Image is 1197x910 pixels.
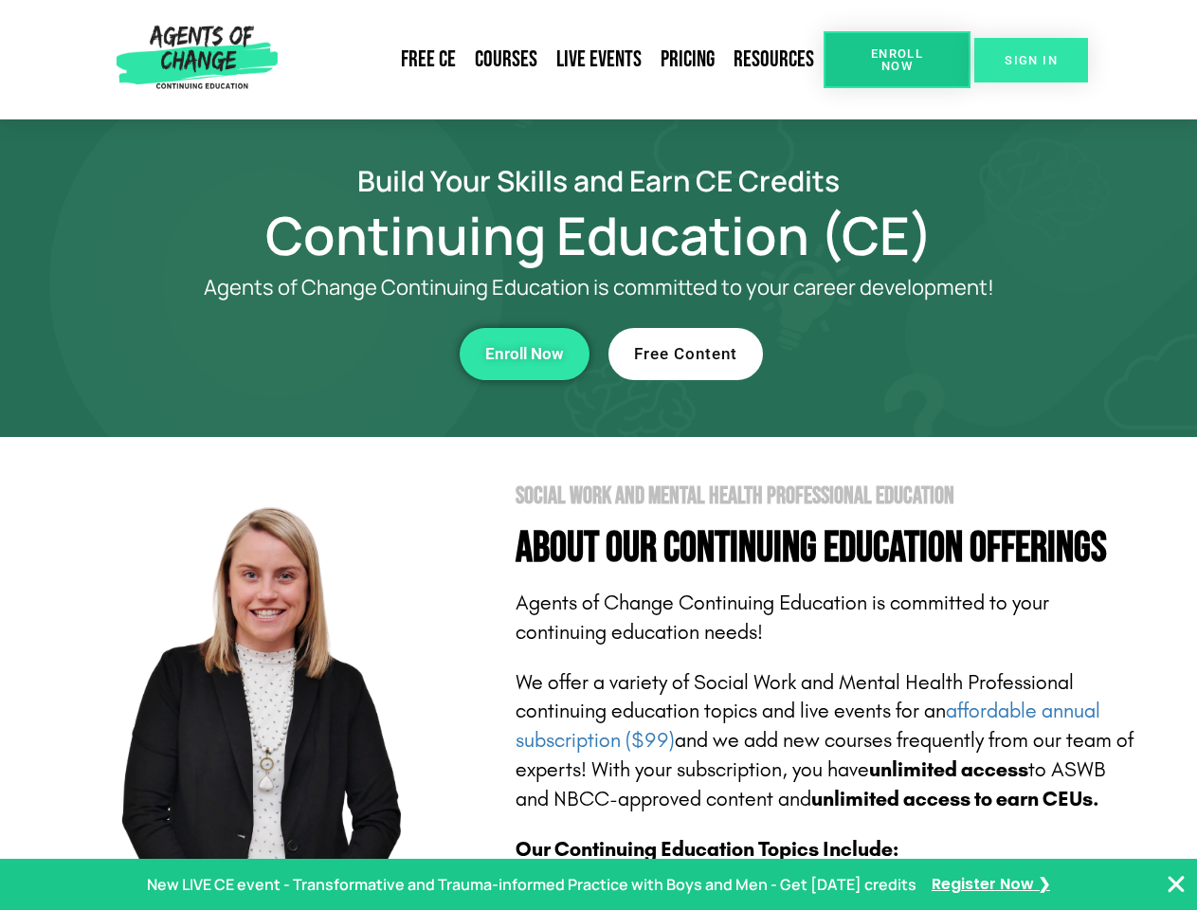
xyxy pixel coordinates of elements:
p: New LIVE CE event - Transformative and Trauma-informed Practice with Boys and Men - Get [DATE] cr... [147,871,916,899]
p: Agents of Change Continuing Education is committed to your career development! [135,276,1063,300]
a: Courses [465,38,547,82]
a: Live Events [547,38,651,82]
a: Enroll Now [824,31,970,88]
span: Enroll Now [485,346,564,362]
a: Register Now ❯ [932,871,1050,899]
nav: Menu [285,38,824,82]
a: SIGN IN [974,38,1088,82]
h1: Continuing Education (CE) [59,213,1139,257]
span: Agents of Change Continuing Education is committed to your continuing education needs! [516,591,1049,645]
a: Free Content [608,328,763,380]
a: Pricing [651,38,724,82]
span: Free Content [634,346,737,362]
a: Enroll Now [460,328,589,380]
span: Enroll Now [854,47,940,72]
h2: Build Your Skills and Earn CE Credits [59,167,1139,194]
a: Resources [724,38,824,82]
p: We offer a variety of Social Work and Mental Health Professional continuing education topics and ... [516,668,1139,814]
b: Our Continuing Education Topics Include: [516,837,898,862]
h4: About Our Continuing Education Offerings [516,527,1139,570]
b: unlimited access to earn CEUs. [811,787,1099,811]
a: Free CE [391,38,465,82]
span: SIGN IN [1005,54,1058,66]
b: unlimited access [869,757,1028,782]
button: Close Banner [1165,873,1188,896]
h2: Social Work and Mental Health Professional Education [516,484,1139,508]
